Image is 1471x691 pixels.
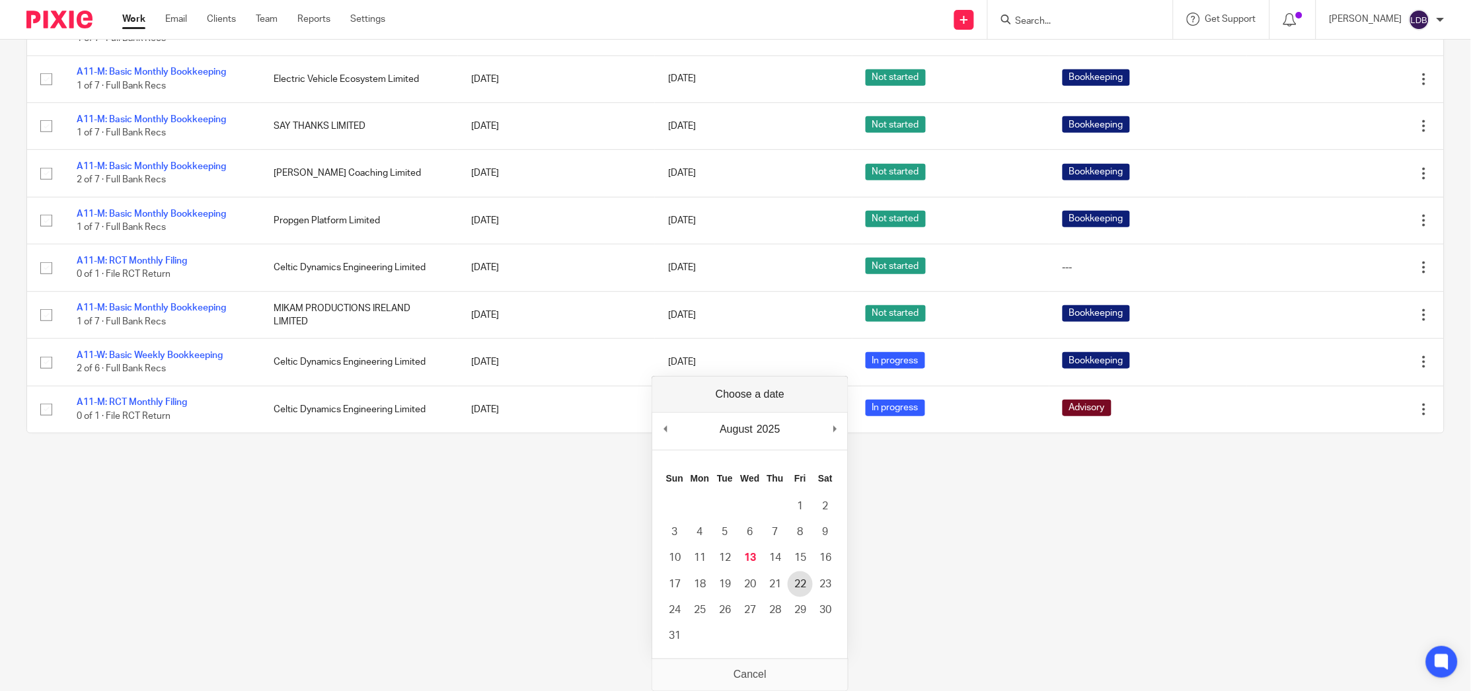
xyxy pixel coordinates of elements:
[1063,305,1130,322] span: Bookkeeping
[77,303,226,312] a: A11-M: Basic Monthly Bookkeeping
[668,310,696,320] span: [DATE]
[687,519,712,545] button: 4
[77,115,226,124] a: A11-M: Basic Monthly Bookkeeping
[260,102,457,149] td: SAY THANKS LIMITED
[737,597,763,623] button: 27
[207,13,236,26] a: Clients
[668,216,696,225] span: [DATE]
[458,386,655,433] td: [DATE]
[794,473,806,484] abbr: Friday
[866,211,926,227] span: Not started
[668,75,696,84] span: [DATE]
[1014,16,1133,28] input: Search
[712,519,737,545] button: 5
[712,597,737,623] button: 26
[712,545,737,571] button: 12
[77,412,170,421] span: 0 of 1 · File RCT Return
[813,493,838,519] button: 2
[813,597,838,623] button: 30
[741,473,760,484] abbr: Wednesday
[788,597,813,623] button: 29
[866,305,926,322] span: Not started
[866,164,926,180] span: Not started
[813,545,838,571] button: 16
[458,55,655,102] td: [DATE]
[165,13,187,26] a: Email
[659,419,672,439] button: Previous Month
[77,162,226,171] a: A11-M: Basic Monthly Bookkeeping
[458,291,655,338] td: [DATE]
[788,545,813,571] button: 15
[260,386,457,433] td: Celtic Dynamics Engineering Limited
[687,597,712,623] button: 25
[77,81,166,91] span: 1 of 7 · Full Bank Recs
[77,317,166,326] span: 1 of 7 · Full Bank Recs
[828,419,841,439] button: Next Month
[1063,400,1112,416] span: Advisory
[77,364,166,373] span: 2 of 6 · Full Bank Recs
[458,102,655,149] td: [DATE]
[767,473,783,484] abbr: Thursday
[77,67,226,77] a: A11-M: Basic Monthly Bookkeeping
[77,176,166,185] span: 2 of 7 · Full Bank Recs
[662,571,687,597] button: 17
[866,116,926,133] span: Not started
[26,11,93,28] img: Pixie
[1330,13,1402,26] p: [PERSON_NAME]
[1205,15,1256,24] span: Get Support
[260,244,457,291] td: Celtic Dynamics Engineering Limited
[1409,9,1430,30] img: svg%3E
[737,519,763,545] button: 6
[866,69,926,86] span: Not started
[737,571,763,597] button: 20
[458,150,655,197] td: [DATE]
[668,263,696,272] span: [DATE]
[77,270,170,279] span: 0 of 1 · File RCT Return
[1063,211,1130,227] span: Bookkeeping
[788,571,813,597] button: 22
[1063,352,1130,369] span: Bookkeeping
[662,597,687,623] button: 24
[755,419,782,439] div: 2025
[763,597,788,623] button: 28
[718,419,755,439] div: August
[1063,164,1130,180] span: Bookkeeping
[77,351,223,360] a: A11-W: Basic Weekly Bookkeeping
[763,571,788,597] button: 21
[763,545,788,571] button: 14
[691,473,709,484] abbr: Monday
[1063,261,1233,274] div: ---
[668,357,696,367] span: [DATE]
[350,13,385,26] a: Settings
[763,519,788,545] button: 7
[256,13,278,26] a: Team
[458,197,655,244] td: [DATE]
[788,493,813,519] button: 1
[260,197,457,244] td: Propgen Platform Limited
[1063,69,1130,86] span: Bookkeeping
[788,519,813,545] button: 8
[260,291,457,338] td: MIKAM PRODUCTIONS IRELAND LIMITED
[260,55,457,102] td: Electric Vehicle Ecosystem Limited
[458,244,655,291] td: [DATE]
[260,150,457,197] td: [PERSON_NAME] Coaching Limited
[687,545,712,571] button: 11
[77,209,226,219] a: A11-M: Basic Monthly Bookkeeping
[662,623,687,649] button: 31
[1063,116,1130,133] span: Bookkeeping
[77,256,187,266] a: A11-M: RCT Monthly Filing
[866,400,925,416] span: In progress
[668,169,696,178] span: [DATE]
[77,223,166,232] span: 1 of 7 · Full Bank Recs
[458,339,655,386] td: [DATE]
[712,571,737,597] button: 19
[818,473,833,484] abbr: Saturday
[662,545,687,571] button: 10
[668,122,696,131] span: [DATE]
[122,13,145,26] a: Work
[813,519,838,545] button: 9
[666,473,683,484] abbr: Sunday
[813,571,838,597] button: 23
[77,128,166,137] span: 1 of 7 · Full Bank Recs
[866,352,925,369] span: In progress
